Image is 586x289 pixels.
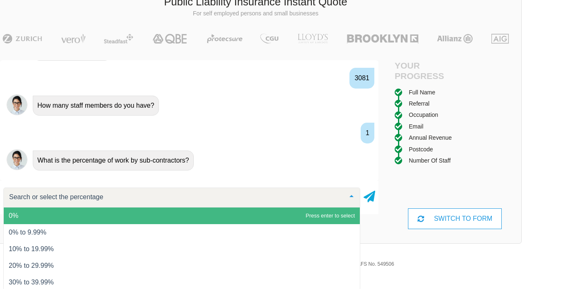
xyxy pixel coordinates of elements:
[148,34,193,44] img: QBE | Public Liability Insurance
[100,34,137,44] img: Steadfast | Public Liability Insurance
[204,34,246,44] img: Protecsure | Public Liability Insurance
[57,34,89,44] img: Vero | Public Liability Insurance
[7,149,27,170] img: Chatbot | PLI
[409,110,438,119] div: Occupation
[293,34,333,44] img: LLOYD's | Public Liability Insurance
[409,88,435,97] div: Full Name
[9,229,46,236] span: 0% to 9.99%
[433,34,477,44] img: Allianz | Public Liability Insurance
[9,245,54,252] span: 10% to 19.99%
[409,133,452,142] div: Annual Revenue
[9,279,54,286] span: 30% to 39.99%
[395,60,455,81] h4: Your Progress
[361,123,374,143] div: 1
[409,145,433,154] div: Postcode
[488,34,513,44] img: AIG | Public Liability Insurance
[257,34,282,44] img: CGU | Public Liability Insurance
[33,96,159,116] div: How many staff members do you have?
[409,156,451,165] div: Number of staff
[7,94,27,115] img: Chatbot | PLI
[33,151,194,170] div: What is the percentage of work by sub-contractors?
[409,122,423,131] div: Email
[9,212,18,219] span: 0%
[408,208,502,229] div: SWITCH TO FORM
[7,193,343,201] input: Search or select the percentage
[349,68,374,89] div: 3081
[409,99,430,108] div: Referral
[9,262,54,269] span: 20% to 29.99%
[344,34,421,44] img: Brooklyn | Public Liability Insurance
